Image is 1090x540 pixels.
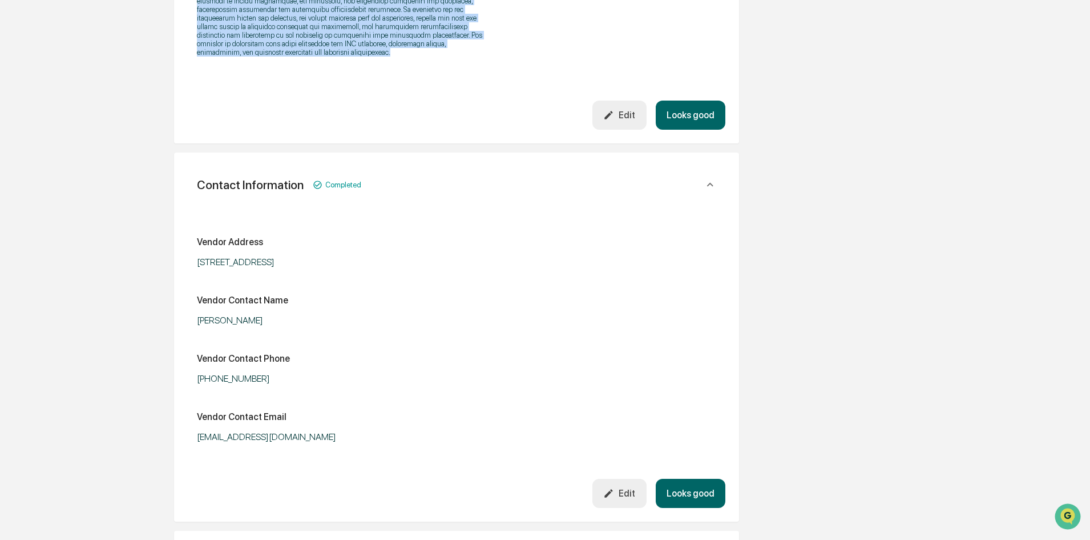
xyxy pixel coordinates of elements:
[11,87,32,108] img: 1746055101610-c473b297-6a78-478c-a979-82029cc54cd1
[197,257,482,267] div: [STREET_ADDRESS]
[656,479,725,508] button: Looks good
[39,99,144,108] div: We're available if you need us!
[197,373,482,384] div: [PHONE_NUMBER]
[197,237,263,247] div: Vendor Address
[23,166,72,177] span: Data Lookup
[83,145,92,154] div: 🗄️
[603,110,635,121] div: Edit
[603,488,635,499] div: Edit
[23,144,74,155] span: Preclearance
[197,315,482,326] div: [PERSON_NAME]
[194,91,208,105] button: Start new chat
[325,181,361,189] span: Completed
[94,144,142,155] span: Attestations
[39,87,187,99] div: Start new chat
[592,101,647,130] button: Edit
[197,178,304,192] div: Contact Information
[1053,502,1084,533] iframe: Open customer support
[11,24,208,42] p: How can we help?
[11,145,21,154] div: 🖐️
[7,139,78,160] a: 🖐️Preclearance
[197,411,286,422] div: Vendor Contact Email
[78,139,146,160] a: 🗄️Attestations
[197,431,482,442] div: [EMAIL_ADDRESS][DOMAIN_NAME]
[197,295,288,306] div: Vendor Contact Name
[188,166,725,203] div: Contact InformationCompleted
[7,161,76,182] a: 🔎Data Lookup
[11,167,21,176] div: 🔎
[656,101,725,130] button: Looks good
[197,353,290,364] div: Vendor Contact Phone
[80,193,138,202] a: Powered byPylon
[592,479,647,508] button: Edit
[114,194,138,202] span: Pylon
